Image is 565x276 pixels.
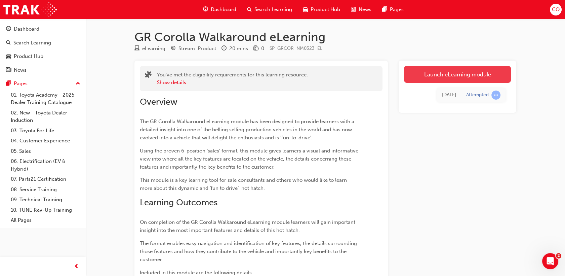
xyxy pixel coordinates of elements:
[556,253,561,258] span: 2
[33,3,44,8] h1: Trak
[3,77,83,90] button: Pages
[261,45,264,53] div: 0
[466,92,489,98] div: Attempted
[346,3,377,16] a: news-iconNews
[254,6,292,13] span: Search Learning
[6,81,11,87] span: pages-icon
[404,66,511,83] a: Launch eLearning module
[140,197,217,208] span: Learning Outcomes
[8,184,83,195] a: 08. Service Training
[297,3,346,16] a: car-iconProduct Hub
[39,50,121,55] span: from Toyota Training Resource Centre
[8,205,83,215] a: 10. TUNE Rev-Up Training
[221,46,227,52] span: clock-icon
[491,91,500,100] span: learningRecordVerb_ATTEMPT-icon
[229,45,248,53] div: 20 mins
[142,45,165,53] div: eLearning
[6,40,11,46] span: search-icon
[157,79,186,87] button: Show details
[140,148,360,170] span: Using the proven 6-position ‘sales’ format, this module gives learners a visual and informative v...
[30,50,39,55] span: Trak
[552,6,560,13] span: CO
[247,5,252,14] span: search-icon
[8,156,83,174] a: 06. Electrification (EV & Hybrid)
[171,44,216,53] div: Stream
[377,3,409,16] a: pages-iconPages
[390,6,404,13] span: Pages
[76,79,80,88] span: up-icon
[14,63,121,70] div: Hello [PERSON_NAME],
[14,80,28,88] div: Pages
[8,136,83,146] a: 04. Customer Experience
[311,6,340,13] span: Product Hub
[303,5,308,14] span: car-icon
[8,90,83,108] a: 01. Toyota Academy - 2025 Dealer Training Catalogue
[198,3,242,16] a: guage-iconDashboard
[140,118,356,141] span: The GR Corolla Walkaround eLearning module has been designed to provide learners with a detailed ...
[105,3,118,15] button: Home
[351,5,356,14] span: news-icon
[5,39,129,108] div: Trak says…
[211,6,236,13] span: Dashboard
[5,39,129,100] div: Profile image for TrakTrakfrom Toyota Training Resource CentreHello [PERSON_NAME],Welcome to your...
[542,253,558,269] iframe: Intercom live chat
[14,25,39,33] div: Dashboard
[140,240,358,263] span: The format enables easy navigation and identification of key features, the details surrounding th...
[140,219,357,233] span: On completion of the GR Corolla Walkaround eLearning module learners will gain important insight ...
[8,195,83,205] a: 09. Technical Training
[8,108,83,126] a: 02. New - Toyota Dealer Induction
[14,73,121,87] div: Welcome to your new Training Resource Centre!
[14,47,25,58] div: Profile image for Trak
[140,177,348,191] span: This module is a key learning tool for sale consultants and others who would like to learn more a...
[6,26,11,32] span: guage-icon
[134,44,165,53] div: Type
[6,67,11,73] span: news-icon
[14,53,43,60] div: Product Hub
[3,64,83,76] a: News
[6,54,11,60] span: car-icon
[8,126,83,136] a: 03. Toyota For Life
[118,3,130,15] div: Close
[157,71,308,86] div: You've met the eligibility requirements for this learning resource.
[203,5,208,14] span: guage-icon
[8,215,83,226] a: All Pages
[3,23,83,35] a: Dashboard
[382,5,387,14] span: pages-icon
[550,4,562,15] button: CO
[4,3,17,15] button: go back
[8,146,83,157] a: 05. Sales
[3,22,83,77] button: DashboardSearch LearningProduct HubNews
[253,44,264,53] div: Price
[145,72,152,79] span: puzzle-icon
[171,46,176,52] span: target-icon
[14,66,27,74] div: News
[253,46,258,52] span: money-icon
[178,45,216,53] div: Stream: Product
[134,46,139,52] span: learningResourceType_ELEARNING-icon
[8,174,83,184] a: 07. Parts21 Certification
[442,91,456,99] div: Fri Sep 19 2025 13:57:22 GMT+1000 (Australian Eastern Standard Time)
[3,50,83,63] a: Product Hub
[270,45,322,51] span: Learning resource code
[3,37,83,49] a: Search Learning
[3,2,57,17] img: Trak
[74,263,79,271] span: prev-icon
[140,97,177,107] span: Overview
[242,3,297,16] a: search-iconSearch Learning
[221,44,248,53] div: Duration
[359,6,371,13] span: News
[140,270,253,276] span: Included in this module are the following details:
[19,4,30,14] div: Profile image for Trak
[33,8,63,15] p: Active 2h ago
[134,30,516,44] h1: GR Corolla Walkaround eLearning
[13,39,51,47] div: Search Learning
